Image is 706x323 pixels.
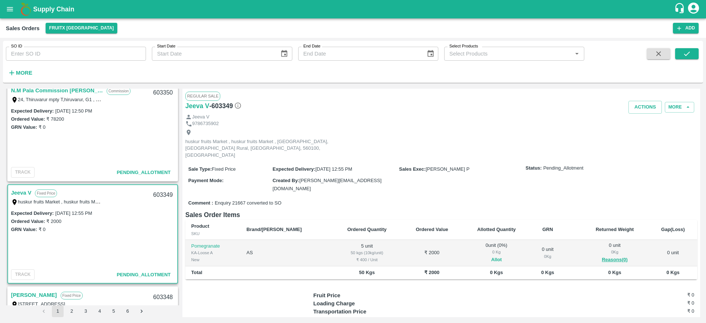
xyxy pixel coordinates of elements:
[191,223,209,229] b: Product
[94,305,106,317] button: Go to page 4
[338,256,396,263] div: ₹ 400 / Unit
[338,249,396,256] div: 50 kgs (10kg/unit)
[61,292,83,299] p: Fixed Price
[536,253,559,260] div: 0 Kg
[608,270,621,275] b: 0 Kgs
[107,87,131,95] p: Commission
[416,227,448,232] b: Ordered Value
[55,210,92,216] label: [DATE] 12:55 PM
[11,227,37,232] label: GRN Value:
[541,270,554,275] b: 0 Kgs
[11,124,37,130] label: GRN Value:
[491,256,502,264] button: Allot
[1,1,18,18] button: open drawer
[468,249,525,255] div: 0 Kg
[149,187,177,204] div: 603349
[449,43,478,49] label: Select Products
[402,240,462,267] td: ₹ 2000
[631,308,694,315] h6: ₹ 0
[185,92,220,100] span: Regular Sale
[673,23,699,33] button: Add
[667,270,680,275] b: 0 Kgs
[136,305,147,317] button: Go to next page
[543,165,583,172] span: Pending_Allotment
[191,230,235,237] div: SKU
[399,166,425,172] label: Sales Exec :
[191,249,235,256] div: KA-Loose A
[122,305,133,317] button: Go to page 6
[11,188,31,198] a: Jeeva V
[426,166,470,172] span: [PERSON_NAME] P
[46,116,64,122] label: ₹ 78200
[117,170,171,175] span: Pending_Allotment
[477,227,516,232] b: Allotted Quantity
[16,70,32,76] strong: More
[536,246,559,260] div: 0 unit
[192,114,210,121] p: Jeeva V
[661,227,685,232] b: Gap(Loss)
[157,43,175,49] label: Start Date
[152,47,274,61] input: Start Date
[18,2,33,17] img: logo
[272,178,381,191] span: [PERSON_NAME][EMAIL_ADDRESS][DOMAIN_NAME]
[52,305,64,317] button: page 1
[11,219,45,224] label: Ordered Value:
[628,101,662,114] button: Actions
[240,240,332,267] td: AS
[185,101,209,111] a: Jeeva V
[313,291,409,299] p: Fruit Price
[11,86,103,95] a: N.M Pala Commission [PERSON_NAME]
[272,178,299,183] label: Created By :
[55,108,92,114] label: [DATE] 12:50 PM
[424,270,439,275] b: ₹ 2000
[6,24,40,33] div: Sales Orders
[542,227,553,232] b: GRN
[315,166,352,172] span: [DATE] 12:55 PM
[665,102,694,113] button: More
[39,124,46,130] label: ₹ 0
[468,242,525,264] div: 0 unit ( 0 %)
[80,305,92,317] button: Go to page 3
[649,240,697,267] td: 0 unit
[188,178,224,183] label: Payment Mode :
[277,47,291,61] button: Choose date
[11,43,22,49] label: SO ID
[11,210,54,216] label: Expected Delivery :
[303,43,320,49] label: End Date
[424,47,438,61] button: Choose date
[674,3,687,16] div: customer-support
[108,305,120,317] button: Go to page 5
[446,49,570,58] input: Select Products
[37,305,149,317] nav: pagination navigation
[525,165,542,172] label: Status:
[586,242,643,264] div: 0 unit
[185,210,697,220] h6: Sales Order Items
[272,166,315,172] label: Expected Delivery :
[46,219,61,224] label: ₹ 2000
[11,290,57,300] a: [PERSON_NAME]
[191,256,235,263] div: New
[687,1,700,17] div: account of current user
[33,6,74,13] b: Supply Chain
[117,272,171,277] span: Pending_Allotment
[631,299,694,307] h6: ₹ 0
[347,227,386,232] b: Ordered Quantity
[188,166,212,172] label: Sale Type :
[586,249,643,255] div: 0 Kg
[6,47,146,61] input: Enter SO ID
[46,23,118,33] button: Select DC
[298,47,421,61] input: End Date
[209,101,242,111] h6: - 603349
[149,289,177,306] div: 603348
[39,227,46,232] label: ₹ 0
[490,270,503,275] b: 0 Kgs
[149,84,177,102] div: 603350
[572,49,582,58] button: Open
[215,200,281,207] span: Enquiry 21667 converted to SO
[596,227,634,232] b: Returned Weight
[33,4,674,14] a: Supply Chain
[359,270,375,275] b: 50 Kgs
[191,243,235,250] p: Pomegranate
[631,291,694,299] h6: ₹ 0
